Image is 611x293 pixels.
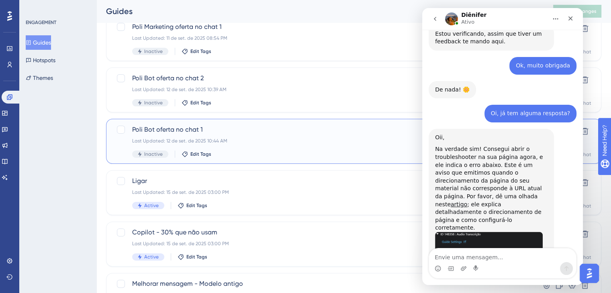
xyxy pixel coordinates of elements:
[132,125,511,134] span: Poli Bot oferta no chat 1
[190,151,211,157] span: Edit Tags
[51,257,57,264] button: Start recording
[182,48,211,55] button: Edit Tags
[25,257,32,264] button: Seletor de Gif
[13,137,125,224] div: Na verdade sim! Consegui abrir o troubleshooter na sua página agora, e ele indica o erro abaixo. ...
[144,48,163,55] span: Inactive
[144,151,163,157] span: Inactive
[132,35,511,41] div: Last Updated: 11 de set. de 2025 08:54 PM
[144,202,159,209] span: Active
[29,193,45,199] a: artigo
[186,254,207,260] span: Edit Tags
[132,86,511,93] div: Last Updated: 12 de set. de 2025 10:39 AM
[577,261,601,285] iframe: UserGuiding AI Assistant Launcher
[38,257,45,264] button: Carregar anexo
[132,73,511,83] span: Poli Bot oferta no chat 2
[422,8,583,285] iframe: Intercom live chat
[190,100,211,106] span: Edit Tags
[190,48,211,55] span: Edit Tags
[132,228,511,237] span: Copilot - 30% que não usam
[19,2,50,12] span: Need Help?
[26,53,55,67] button: Hotspots
[132,189,511,195] div: Last Updated: 15 de set. de 2025 03:00 PM
[13,126,125,134] div: Oii,
[132,240,511,247] div: Last Updated: 15 de set. de 2025 03:00 PM
[132,138,511,144] div: Last Updated: 12 de set. de 2025 10:44 AM
[132,279,511,289] span: Melhorar mensagem - Modelo antigo
[106,6,533,17] div: Guides
[138,254,151,267] button: Enviar mensagem…
[186,202,207,209] span: Edit Tags
[26,35,51,50] button: Guides
[26,71,53,85] button: Themes
[7,240,154,254] textarea: Envie uma mensagem...
[12,257,19,264] button: Seletor de emoji
[182,100,211,106] button: Edit Tags
[553,5,601,18] button: Publish Changes
[132,176,511,186] span: Ligar
[144,254,159,260] span: Active
[178,254,207,260] button: Edit Tags
[178,202,207,209] button: Edit Tags
[26,19,56,26] div: ENGAGEMENT
[182,151,211,157] button: Edit Tags
[144,100,163,106] span: Inactive
[132,22,511,32] span: Poli Marketing oferta no chat 1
